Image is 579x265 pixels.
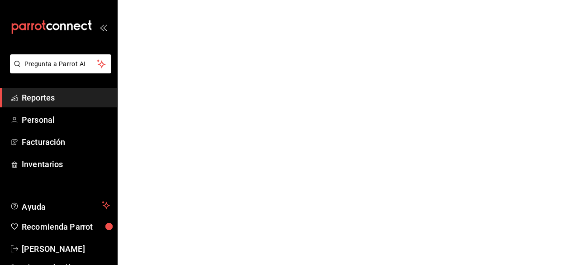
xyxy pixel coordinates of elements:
[22,92,110,104] span: Reportes
[10,54,111,73] button: Pregunta a Parrot AI
[22,114,110,126] span: Personal
[22,200,98,211] span: Ayuda
[24,59,97,69] span: Pregunta a Parrot AI
[22,136,110,148] span: Facturación
[22,221,110,233] span: Recomienda Parrot
[100,24,107,31] button: open_drawer_menu
[6,66,111,75] a: Pregunta a Parrot AI
[22,243,110,255] span: [PERSON_NAME]
[22,158,110,170] span: Inventarios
